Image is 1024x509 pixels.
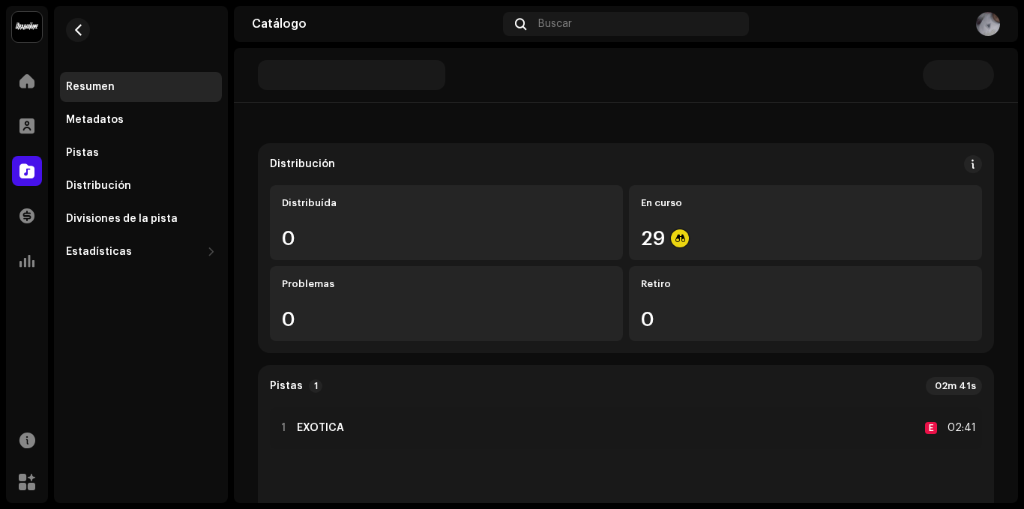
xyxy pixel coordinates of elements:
div: Retiro [641,278,970,290]
span: Buscar [538,18,572,30]
img: 78eb8927-d33f-4840-be8c-0aa53c190ad3 [976,12,1000,36]
re-m-nav-dropdown: Estadísticas [60,237,222,267]
strong: Pistas [270,380,303,392]
re-m-nav-item: Distribución [60,171,222,201]
div: 02:41 [943,419,976,437]
div: Pistas [66,147,99,159]
div: E [925,422,937,434]
div: Problemas [282,278,611,290]
p-badge: 1 [309,379,322,393]
img: 10370c6a-d0e2-4592-b8a2-38f444b0ca44 [12,12,42,42]
div: Catálogo [252,18,497,30]
re-m-nav-item: Resumen [60,72,222,102]
re-m-nav-item: Pistas [60,138,222,168]
div: En curso [641,197,970,209]
div: Resumen [66,81,115,93]
div: Metadatos [66,114,124,126]
div: Distribuída [282,197,611,209]
div: Distribución [66,180,131,192]
strong: EXOTICA [297,422,344,434]
re-m-nav-item: Divisiones de la pista [60,204,222,234]
div: Divisiones de la pista [66,213,178,225]
div: 02m 41s [926,377,982,395]
div: Estadísticas [66,246,132,258]
re-m-nav-item: Metadatos [60,105,222,135]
